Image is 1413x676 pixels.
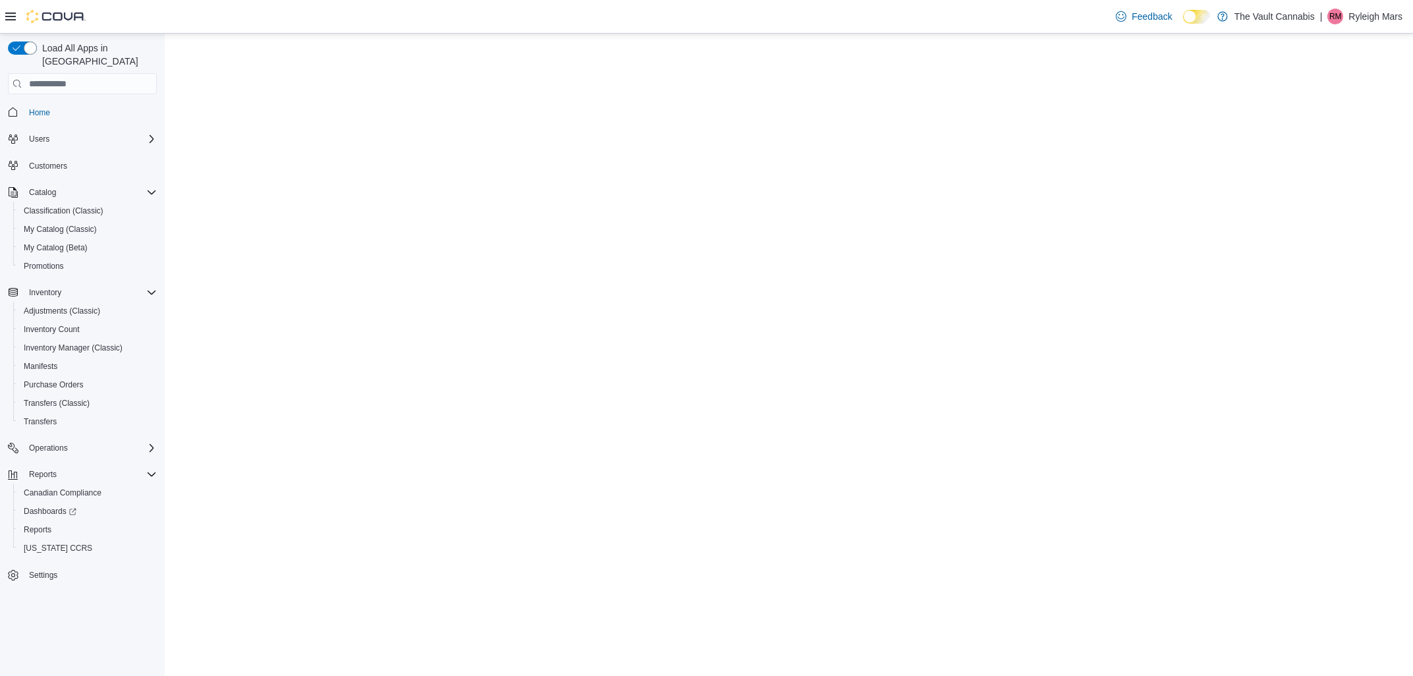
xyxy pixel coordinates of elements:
[13,302,162,320] button: Adjustments (Classic)
[1183,10,1211,24] input: Dark Mode
[18,395,157,411] span: Transfers (Classic)
[18,414,157,430] span: Transfers
[18,340,128,356] a: Inventory Manager (Classic)
[24,466,157,482] span: Reports
[18,485,157,501] span: Canadian Compliance
[3,465,162,484] button: Reports
[3,183,162,202] button: Catalog
[29,469,57,480] span: Reports
[18,503,82,519] a: Dashboards
[18,258,157,274] span: Promotions
[24,105,55,121] a: Home
[13,220,162,239] button: My Catalog (Classic)
[24,488,101,498] span: Canadian Compliance
[18,414,62,430] a: Transfers
[29,187,56,198] span: Catalog
[18,322,85,337] a: Inventory Count
[18,221,157,237] span: My Catalog (Classic)
[24,361,57,372] span: Manifests
[24,158,72,174] a: Customers
[24,380,84,390] span: Purchase Orders
[3,156,162,175] button: Customers
[29,570,57,580] span: Settings
[1132,10,1172,23] span: Feedback
[24,543,92,553] span: [US_STATE] CCRS
[24,567,157,583] span: Settings
[1320,9,1323,24] p: |
[29,443,68,453] span: Operations
[24,184,157,200] span: Catalog
[1348,9,1402,24] p: Ryleigh Mars
[18,522,157,538] span: Reports
[3,565,162,584] button: Settings
[24,103,157,120] span: Home
[13,202,162,220] button: Classification (Classic)
[24,224,97,235] span: My Catalog (Classic)
[24,285,157,300] span: Inventory
[1329,9,1342,24] span: RM
[13,502,162,521] a: Dashboards
[24,506,76,517] span: Dashboards
[24,343,123,353] span: Inventory Manager (Classic)
[24,440,73,456] button: Operations
[18,258,69,274] a: Promotions
[18,303,105,319] a: Adjustments (Classic)
[26,10,86,23] img: Cova
[1110,3,1177,30] a: Feedback
[13,484,162,502] button: Canadian Compliance
[24,416,57,427] span: Transfers
[29,287,61,298] span: Inventory
[18,303,157,319] span: Adjustments (Classic)
[13,376,162,394] button: Purchase Orders
[13,394,162,412] button: Transfers (Classic)
[18,240,93,256] a: My Catalog (Beta)
[8,97,157,619] nav: Complex example
[18,377,157,393] span: Purchase Orders
[18,377,89,393] a: Purchase Orders
[3,130,162,148] button: Users
[1234,9,1315,24] p: The Vault Cannabis
[3,283,162,302] button: Inventory
[24,206,103,216] span: Classification (Classic)
[13,412,162,431] button: Transfers
[18,340,157,356] span: Inventory Manager (Classic)
[18,485,107,501] a: Canadian Compliance
[1327,9,1343,24] div: Ryleigh Mars
[24,324,80,335] span: Inventory Count
[13,539,162,557] button: [US_STATE] CCRS
[24,524,51,535] span: Reports
[13,239,162,257] button: My Catalog (Beta)
[18,358,63,374] a: Manifests
[3,439,162,457] button: Operations
[13,257,162,275] button: Promotions
[18,240,157,256] span: My Catalog (Beta)
[18,203,109,219] a: Classification (Classic)
[13,521,162,539] button: Reports
[24,131,157,147] span: Users
[13,357,162,376] button: Manifests
[29,107,50,118] span: Home
[24,306,100,316] span: Adjustments (Classic)
[18,540,98,556] a: [US_STATE] CCRS
[24,242,88,253] span: My Catalog (Beta)
[24,261,64,271] span: Promotions
[24,466,62,482] button: Reports
[37,42,157,68] span: Load All Apps in [GEOGRAPHIC_DATA]
[24,157,157,174] span: Customers
[24,440,157,456] span: Operations
[13,320,162,339] button: Inventory Count
[29,134,49,144] span: Users
[18,540,157,556] span: Washington CCRS
[18,358,157,374] span: Manifests
[24,398,90,408] span: Transfers (Classic)
[29,161,67,171] span: Customers
[18,395,95,411] a: Transfers (Classic)
[18,203,157,219] span: Classification (Classic)
[3,102,162,121] button: Home
[18,221,102,237] a: My Catalog (Classic)
[18,322,157,337] span: Inventory Count
[24,567,63,583] a: Settings
[24,184,61,200] button: Catalog
[24,285,67,300] button: Inventory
